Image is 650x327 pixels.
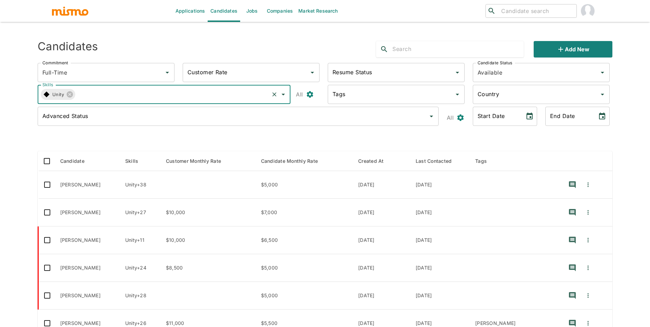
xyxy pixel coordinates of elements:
[256,254,353,282] td: $5,000
[55,226,120,254] td: [PERSON_NAME]
[38,40,98,53] h4: Candidates
[160,226,256,254] td: $10,000
[125,320,155,327] p: Unity, USER INTERFACE, LINUX, Webpack, Jest, CoffeeScript, Angular, Python, MongoDB, API, JavaScr...
[523,109,536,123] button: Choose date
[581,232,596,248] button: Quick Actions
[453,90,462,99] button: Open
[410,199,470,226] td: [DATE]
[278,90,288,99] button: Open
[410,171,470,199] td: [DATE]
[545,107,593,126] input: MM/DD/YYYY
[447,113,454,122] p: All
[160,254,256,282] td: $8,500
[120,151,160,171] th: Skills
[453,68,462,77] button: Open
[42,60,68,66] label: Commitment
[55,254,120,282] td: [PERSON_NAME]
[564,232,581,248] button: recent-notes
[125,237,155,244] p: Unity, Laravel, React, Ruby, Ruby on Rails, JavaScript, PHP, Java, MySQL, Node.js, TypeScript, An...
[410,254,470,282] td: [DATE]
[498,6,574,16] input: Candidate search
[410,226,470,254] td: [DATE]
[125,181,155,188] p: Unity, .NET, SCRUM, GROOVY, JavaScript, ASP, Visual Studio, MVC, MICROSERVICE, Microsoft SQL Serv...
[353,226,410,254] td: [DATE]
[52,91,68,99] span: Unity
[55,282,120,310] td: [PERSON_NAME]
[473,107,520,126] input: MM/DD/YYYY
[256,171,353,199] td: $5,000
[55,171,120,199] td: [PERSON_NAME]
[581,176,596,193] button: Quick Actions
[270,90,279,99] button: Clear
[581,4,595,18] img: Maria Lujan Ciommo
[353,199,410,226] td: [DATE]
[308,68,317,77] button: Open
[256,226,353,254] td: $6,500
[598,68,607,77] button: Open
[427,112,436,121] button: Open
[51,6,89,16] img: logo
[353,254,410,282] td: [DATE]
[595,109,609,123] button: Choose date
[478,60,512,66] label: Candidate Status
[42,82,53,88] label: Skills
[564,204,581,221] button: recent-notes
[598,90,607,99] button: Open
[581,287,596,304] button: Quick Actions
[55,199,120,226] td: [PERSON_NAME]
[392,44,524,55] input: Search
[125,292,155,299] p: Unity, ETL, SQL, Python, Microsoft SQL Server, Data Modeling, POWER BI, Data Warehousing, Azure D...
[125,209,155,216] p: Unity, MySQL, SQL, C++, LINUX, PHP, API, AWS, AWS CloudWatch, ASP, ASP.NET, PL/SQL, Firebase, C, ...
[166,157,230,165] span: Customer Monthly Rate
[534,41,612,57] button: Add new
[353,171,410,199] td: [DATE]
[296,90,303,99] p: All
[475,320,553,327] p: iveth
[261,157,327,165] span: Candidate Monthly Rate
[410,282,470,310] td: [DATE]
[162,68,172,77] button: Open
[256,199,353,226] td: $7,000
[410,151,470,171] th: Last Contacted
[358,157,393,165] span: Created At
[125,264,155,271] p: Unity, Data Lakes, SnowFlake, Pandas, Azure Data Factory, ETL, Pyspark, Azure Databricks, Databri...
[470,151,559,171] th: Tags
[41,89,75,100] div: Unity
[581,260,596,276] button: Quick Actions
[60,157,93,165] span: Candidate
[581,204,596,221] button: Quick Actions
[353,282,410,310] td: [DATE]
[564,260,581,276] button: recent-notes
[564,287,581,304] button: recent-notes
[256,282,353,310] td: $5,000
[160,199,256,226] td: $10,000
[376,41,392,57] button: search
[564,176,581,193] button: recent-notes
